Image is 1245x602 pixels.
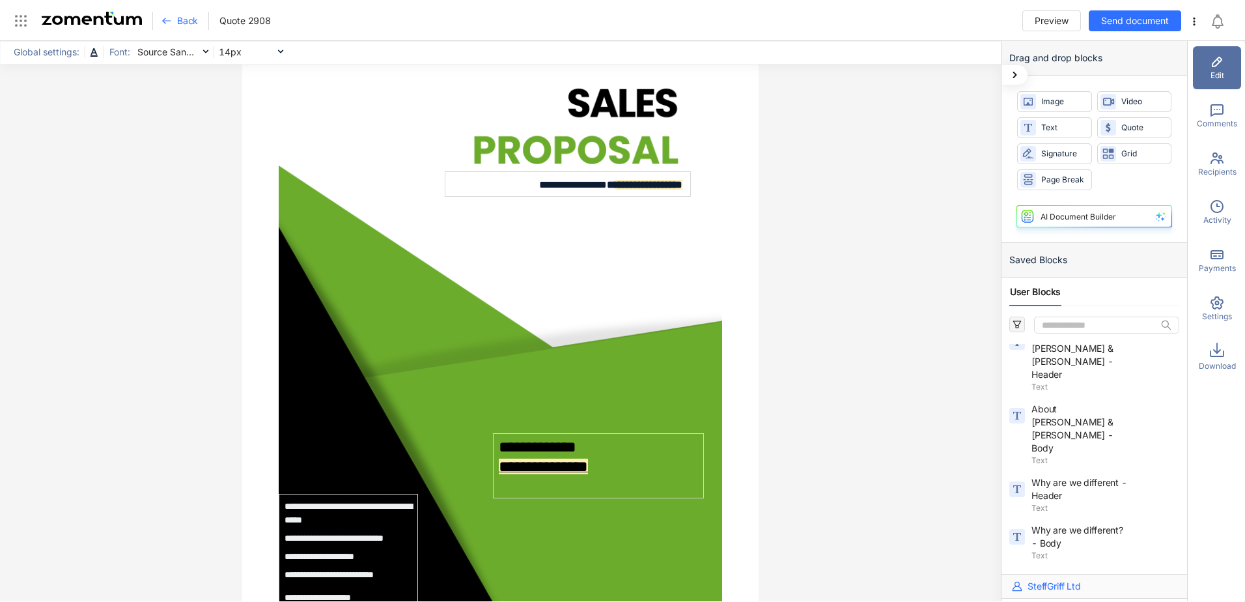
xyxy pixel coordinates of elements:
span: Recipients [1198,166,1237,178]
span: Quote 2908 [219,14,271,27]
div: Settings [1193,287,1241,330]
span: Text [1031,550,1177,562]
button: Preview [1022,10,1081,31]
span: Comments [1197,118,1237,130]
span: Settings [1202,311,1232,322]
span: Image [1041,96,1085,108]
img: Zomentum Logo [42,12,142,25]
div: Saved Blocks [1001,243,1187,278]
span: Video [1121,96,1166,108]
span: About [PERSON_NAME] & [PERSON_NAME] - Body [1031,403,1129,455]
div: Video [1097,91,1172,112]
span: Payments [1199,263,1236,274]
div: Comments [1193,94,1241,137]
span: Text [1031,381,1177,393]
div: Page Break [1017,169,1092,190]
div: Signature [1017,143,1092,164]
span: Text [1031,502,1177,514]
span: User Blocks [1010,285,1061,298]
div: Edit [1193,46,1241,89]
span: filter [1013,320,1022,329]
span: About [PERSON_NAME] & [PERSON_NAME] - Header [1031,329,1129,381]
span: SteffGriff Ltd [1028,580,1081,593]
div: Why are we different? - BodyText [1001,521,1187,564]
div: Download [1193,336,1241,379]
div: About [PERSON_NAME] & [PERSON_NAME] - HeaderText [1001,326,1187,395]
span: Grid [1121,148,1166,160]
span: Why are we different? - Body [1031,524,1129,550]
div: Why are we different - HeaderText [1001,474,1187,517]
div: About [PERSON_NAME] & [PERSON_NAME] - BodyText [1001,400,1187,469]
span: Text [1031,455,1177,466]
div: Image [1017,91,1092,112]
div: Payments [1193,239,1241,282]
span: Page Break [1041,174,1085,186]
div: Grid [1097,143,1172,164]
div: Quote [1097,117,1172,138]
span: Preview [1035,14,1069,28]
span: Why are we different - Header [1031,476,1129,502]
button: filter [1009,317,1025,332]
button: Send document [1089,10,1181,31]
div: Activity [1193,191,1241,234]
span: Font: [105,45,133,59]
span: Source Sans Pro [137,42,208,62]
span: Global settings: [9,45,83,59]
span: Send document [1101,14,1169,28]
div: AI Document Builder [1041,212,1116,222]
span: Signature [1041,148,1085,160]
span: Edit [1210,70,1224,81]
span: Text [1041,122,1085,134]
span: Back [177,14,198,27]
div: Drag and drop blocks [1001,41,1187,76]
span: Activity [1203,214,1231,226]
div: Notifications [1210,6,1236,36]
span: Quote [1121,122,1166,134]
div: Text [1017,117,1092,138]
span: Download [1199,360,1236,372]
span: 14px [218,42,283,62]
div: Recipients [1193,143,1241,186]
